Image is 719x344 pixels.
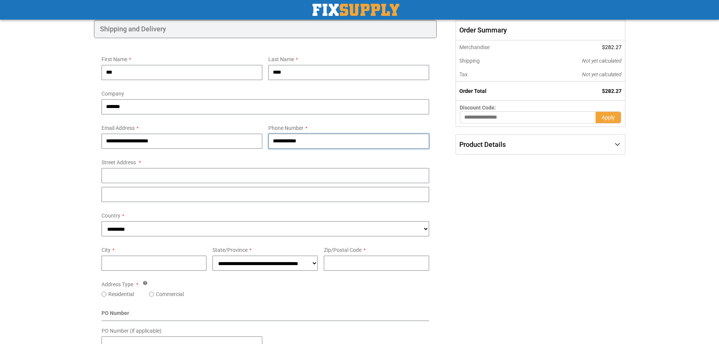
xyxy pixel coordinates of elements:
[102,247,111,253] span: City
[102,309,430,321] div: PO Number
[268,56,294,62] span: Last Name
[156,290,184,298] label: Commercial
[102,56,127,62] span: First Name
[108,290,134,298] label: Residential
[94,20,437,38] div: Shipping and Delivery
[102,159,136,165] span: Street Address
[102,328,162,334] span: PO Number (if applicable)
[459,88,487,94] strong: Order Total
[582,71,622,77] span: Not yet calculated
[456,20,625,40] span: Order Summary
[460,105,496,111] span: Discount Code:
[596,111,621,123] button: Apply
[102,125,135,131] span: Email Address
[459,140,506,148] span: Product Details
[456,68,531,82] th: Tax
[459,58,480,64] span: Shipping
[602,44,622,50] span: $282.27
[456,40,531,54] th: Merchandise
[102,213,120,219] span: Country
[212,247,248,253] span: State/Province
[313,4,399,16] img: Fix Industrial Supply
[102,91,124,97] span: Company
[268,125,303,131] span: Phone Number
[102,281,133,287] span: Address Type
[602,114,615,120] span: Apply
[313,4,399,16] a: store logo
[324,247,362,253] span: Zip/Postal Code
[602,88,622,94] span: $282.27
[582,58,622,64] span: Not yet calculated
